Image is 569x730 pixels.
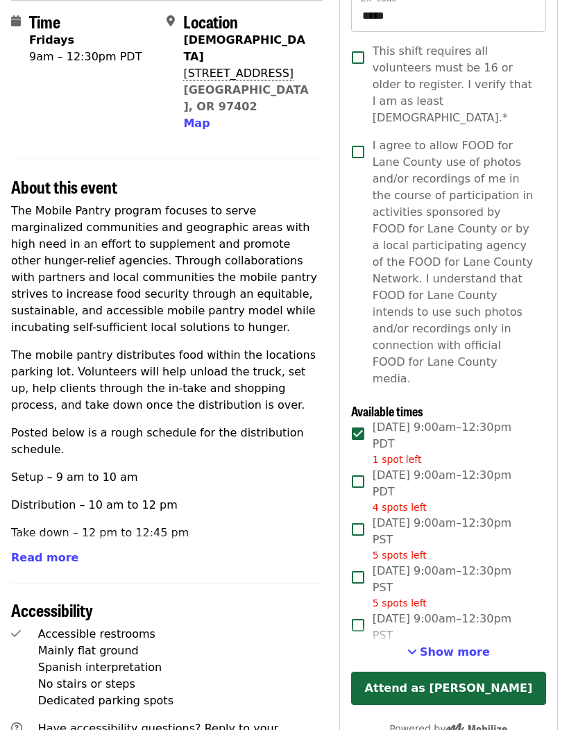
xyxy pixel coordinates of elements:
span: 1 spot left [373,454,422,465]
span: This shift requires all volunteers must be 16 or older to register. I verify that I am as least [... [373,43,535,126]
p: The mobile pantry distributes food within the locations parking lot. Volunteers will help unload ... [11,347,323,414]
span: [DATE] 9:00am–12:30pm PST [373,563,535,611]
p: Distribution – 10 am to 12 pm [11,497,323,513]
i: check icon [11,627,21,640]
span: 5 spots left [373,550,427,561]
button: Attend as [PERSON_NAME] [351,672,546,705]
div: Mainly flat ground [38,643,323,659]
p: Setup – 9 am to 10 am [11,469,323,486]
p: Take down – 12 pm to 12:45 pm [11,525,323,541]
span: [DATE] 9:00am–12:30pm PDT [373,467,535,515]
button: Map [183,115,210,132]
span: Time [29,9,60,33]
span: Available times [351,402,423,420]
strong: [DEMOGRAPHIC_DATA] [183,33,305,63]
span: Show more [420,645,490,659]
span: [DATE] 9:00am–12:30pm PST [373,611,535,644]
a: [GEOGRAPHIC_DATA], OR 97402 [183,83,308,113]
span: [DATE] 9:00am–12:30pm PST [373,515,535,563]
i: calendar icon [11,15,21,28]
div: Spanish interpretation [38,659,323,676]
i: map-marker-alt icon [167,15,175,28]
span: Location [183,9,238,33]
span: About this event [11,174,117,198]
div: No stairs or steps [38,676,323,693]
span: [DATE] 9:00am–12:30pm PDT [373,419,535,467]
span: I agree to allow FOOD for Lane County use of photos and/or recordings of me in the course of part... [373,137,535,387]
strong: Fridays [29,33,74,46]
div: Accessible restrooms [38,626,323,643]
span: Accessibility [11,597,93,622]
button: Read more [11,550,78,566]
span: Read more [11,551,78,564]
span: 4 spots left [373,502,427,513]
span: 5 spots left [373,597,427,609]
p: Posted below is a rough schedule for the distribution schedule. [11,425,323,458]
div: Dedicated parking spots [38,693,323,709]
p: The Mobile Pantry program focuses to serve marginalized communities and geographic areas with hig... [11,203,323,336]
button: See more timeslots [407,644,490,661]
span: Map [183,117,210,130]
div: 9am – 12:30pm PDT [29,49,142,65]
